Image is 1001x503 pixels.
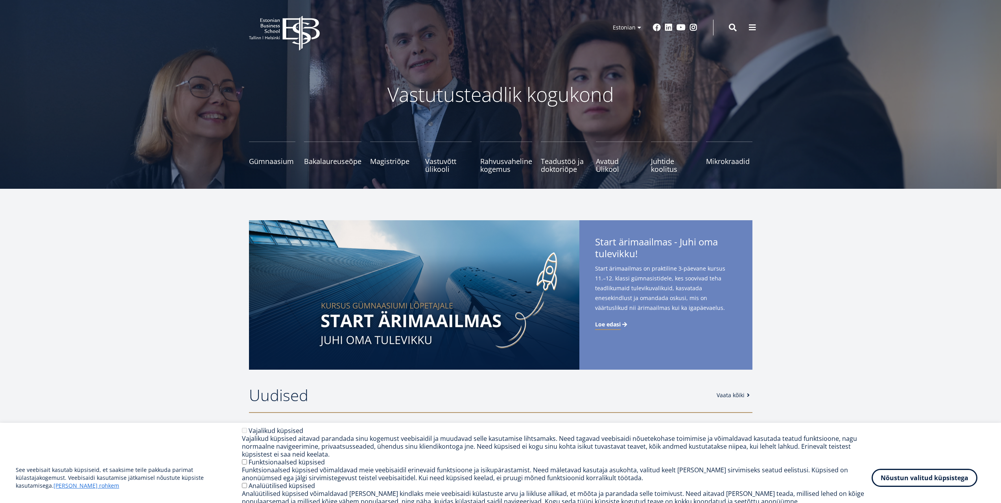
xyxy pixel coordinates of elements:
[249,458,325,466] label: Funktsionaalsed küpsised
[249,426,303,435] label: Vajalikud küpsised
[242,435,872,458] div: Vajalikud küpsised aitavad parandada sinu kogemust veebisaidil ja muudavad selle kasutamise lihts...
[595,321,629,328] a: Loe edasi
[651,157,697,173] span: Juhtide koolitus
[304,142,361,173] a: Bakalaureuseõpe
[651,142,697,173] a: Juhtide koolitus
[596,157,642,173] span: Avatud Ülikool
[249,481,315,490] label: Analüütilised küpsised
[370,142,417,173] a: Magistriõpe
[53,482,119,490] a: [PERSON_NAME] rohkem
[596,142,642,173] a: Avatud Ülikool
[242,466,872,482] div: Funktsionaalsed küpsised võimaldavad meie veebisaidil erinevaid funktsioone ja isikupärastamist. ...
[706,157,752,165] span: Mikrokraadid
[717,391,752,399] a: Vaata kõiki
[665,24,673,31] a: Linkedin
[595,236,737,262] span: Start ärimaailmas - Juhi oma
[16,466,242,490] p: See veebisait kasutab küpsiseid, et saaksime teile pakkuda parimat külastajakogemust. Veebisaidi ...
[872,469,977,487] button: Nõustun valitud küpsistega
[480,142,532,173] a: Rahvusvaheline kogemus
[249,385,709,405] h2: Uudised
[541,142,587,173] a: Teadustöö ja doktoriõpe
[425,142,472,173] a: Vastuvõtt ülikooli
[292,83,709,106] p: Vastutusteadlik kogukond
[480,157,532,173] span: Rahvusvaheline kogemus
[425,157,472,173] span: Vastuvõtt ülikooli
[689,24,697,31] a: Instagram
[249,157,295,165] span: Gümnaasium
[249,142,295,173] a: Gümnaasium
[595,321,621,328] span: Loe edasi
[370,157,417,165] span: Magistriõpe
[595,248,638,260] span: tulevikku!
[653,24,661,31] a: Facebook
[304,157,361,165] span: Bakalaureuseõpe
[541,157,587,173] span: Teadustöö ja doktoriõpe
[249,220,579,370] img: Start arimaailmas
[706,142,752,173] a: Mikrokraadid
[595,263,737,313] span: Start ärimaailmas on praktiline 3-päevane kursus 11.–12. klassi gümnasistidele, kes soovivad teha...
[677,24,686,31] a: Youtube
